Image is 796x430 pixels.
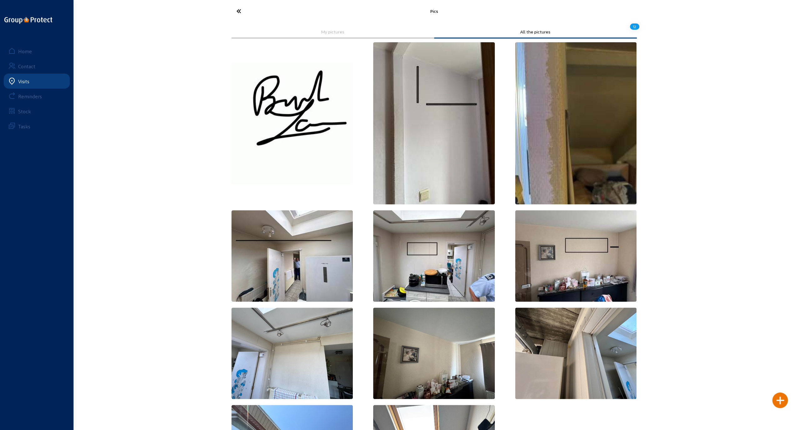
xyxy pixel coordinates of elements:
img: thb_4b7a407e-39b3-696e-2563-31f2215c04d5.jpeg [231,210,353,302]
a: Home [4,44,70,59]
img: thb_0883a2d0-4eab-4470-3647-b16b632b1303.jpeg [515,210,637,302]
div: Visits [18,78,29,84]
img: thb_3708a07e-aacd-8c71-c6a0-9ec3828aea51.jpeg [373,210,495,302]
img: thb_5cf7dd91-fb3b-8c95-391f-7beaf7179174.jpeg [231,63,353,184]
div: Stock [18,108,31,114]
img: fd912df1-7c18-323c-dfba-9c7da0319c33.jpeg [231,308,353,399]
a: Contact [4,59,70,74]
div: Reminders [18,93,42,99]
a: Reminders [4,89,70,104]
div: Pics [297,8,572,14]
div: 12 [630,21,639,32]
a: Stock [4,104,70,119]
img: logo-oneline.png [4,17,52,24]
img: thb_432058f5-11bc-673a-dbb6-204391e43607.jpeg [373,42,495,204]
a: Visits [4,74,70,89]
div: Contact [18,63,35,69]
img: thb_e3088a7b-7f4f-b382-9b1e-b226b80cdada.jpeg [515,42,637,204]
div: Home [18,48,32,54]
div: Tasks [18,123,30,129]
img: bea116a8-2172-903b-64b1-cedbbdfa4346.jpeg [373,308,495,399]
a: Tasks [4,119,70,134]
img: 8a423fb6-701c-c1db-bfd8-84a4a90e3d5d.jpeg [515,308,637,399]
div: My pictures [236,29,430,34]
div: All the pictures [439,29,632,34]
